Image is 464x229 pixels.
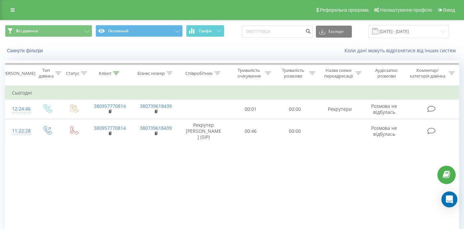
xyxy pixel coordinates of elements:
button: Основний [96,25,183,37]
input: Пошук за номером [242,26,313,38]
span: Графік [199,29,212,33]
td: Рекрутери [317,100,363,119]
td: 00:00 [273,100,317,119]
a: Коли дані можуть відрізнятися вiд інших систем [345,47,459,54]
a: 380739618439 [140,103,172,109]
div: Коментар/категорія дзвінка [408,68,447,79]
td: 00:46 [228,119,273,143]
div: Статус [66,71,79,76]
td: Сьогодні [5,86,459,100]
td: 00:00 [273,119,317,143]
div: Тривалість розмови [279,68,308,79]
span: Вихід [443,7,455,13]
td: Рекрутер [PERSON_NAME] (SIP) [179,119,228,143]
div: Клієнт [99,71,112,76]
a: 380957770814 [94,125,126,131]
div: [PERSON_NAME] [2,71,35,76]
td: 00:01 [228,100,273,119]
div: 11:22:28 [12,124,27,137]
a: 380957770814 [94,103,126,109]
div: Назва схеми переадресації [323,68,353,79]
div: Аудіозапис розмови [369,68,404,79]
a: 380739618439 [140,125,172,131]
div: 12:24:46 [12,103,27,115]
button: Графік [186,25,224,37]
div: Співробітник [185,71,213,76]
span: Всі дзвінки [16,28,38,34]
span: Розмова не відбулась [371,125,397,137]
span: Налаштування профілю [380,7,432,13]
div: Бізнес номер [137,71,165,76]
span: Реферальна програма [320,7,369,13]
div: Тривалість очікування [234,68,263,79]
button: Експорт [316,26,352,38]
div: Тип дзвінка [39,68,54,79]
div: Open Intercom Messenger [441,191,457,207]
span: Розмова не відбулась [371,103,397,115]
button: Скинути фільтри [5,48,46,54]
button: Всі дзвінки [5,25,92,37]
